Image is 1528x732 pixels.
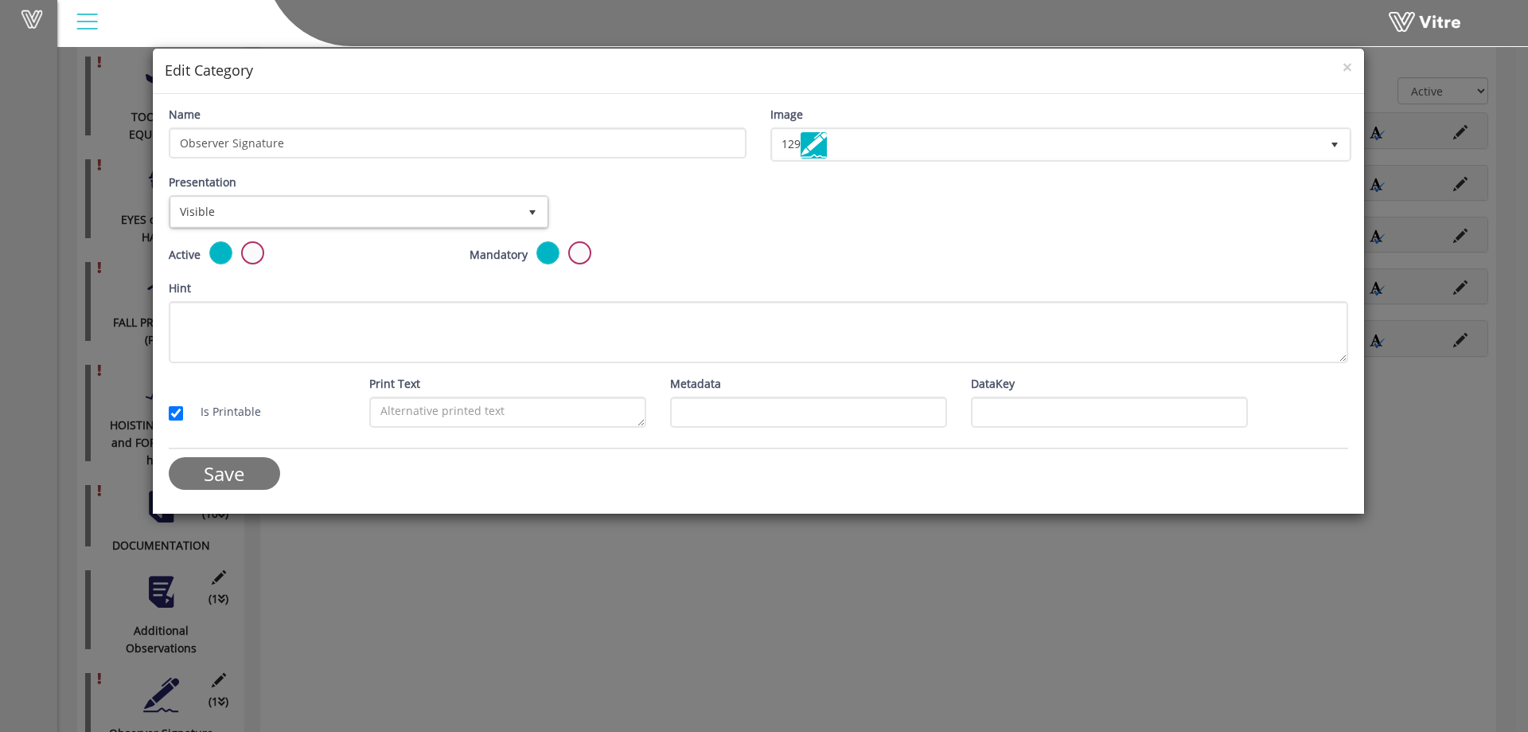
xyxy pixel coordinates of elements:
[770,106,803,123] label: Image
[165,61,1352,81] h4: Edit Category
[801,132,827,159] img: WizardIcon129.png
[773,130,1320,159] span: 129
[169,246,201,264] label: Active
[1343,56,1352,78] span: ×
[369,375,420,393] label: Print Text
[670,375,721,393] label: Metadata
[1320,130,1349,159] span: select
[971,375,1015,393] label: DataKey
[518,198,547,226] span: select
[171,198,518,226] span: Visible
[1343,59,1352,76] button: Close
[169,106,201,123] label: Name
[169,457,280,490] input: Save
[185,403,261,421] label: Is Printable
[169,174,236,191] label: Presentation
[470,246,528,264] label: Mandatory
[169,280,191,297] label: Hint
